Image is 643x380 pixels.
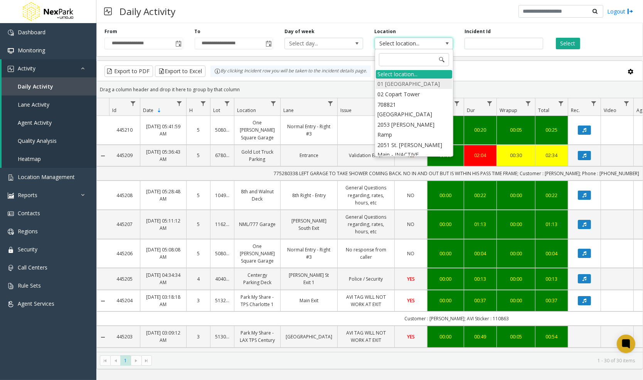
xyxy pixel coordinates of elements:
span: Total [538,107,549,114]
a: 445210 [114,126,135,134]
span: Toggle popup [264,38,273,49]
a: Gold Lot Truck Parking [239,148,276,163]
span: Rule Sets [18,282,41,289]
img: 'icon' [8,48,14,54]
a: 00:00 [432,192,459,199]
a: 104900 [215,192,229,199]
a: 01:13 [540,221,563,228]
a: 8th Right - Entry [285,192,333,199]
a: 00:00 [432,275,459,283]
a: 445205 [114,275,135,283]
a: 3 [191,333,205,340]
a: [PERSON_NAME] South Exit [285,217,333,232]
span: YES [407,333,415,340]
a: 678010 [215,152,229,159]
span: NO [407,250,415,257]
a: [DATE] 05:08:08 AM [145,246,182,261]
div: 00:00 [432,250,459,257]
a: Lot Filter Menu [222,98,232,109]
span: Toggle popup [174,38,183,49]
a: [DATE] 03:18:18 AM [145,293,182,308]
img: 'icon' [8,265,14,271]
kendo-pager-info: 1 - 30 of 30 items [157,357,635,364]
a: 116200 [215,221,229,228]
a: 4 [191,275,205,283]
span: Call Centers [18,264,47,271]
div: 00:00 [502,250,530,257]
a: Total Filter Menu [556,98,566,109]
div: 02:34 [540,152,563,159]
a: 00:37 [540,297,563,304]
span: Lane [283,107,294,114]
a: 00:00 [432,297,459,304]
span: Issue [340,107,352,114]
a: 00:00 [502,297,530,304]
a: 00:00 [502,275,530,283]
a: 00:25 [540,126,563,134]
li: 01 [GEOGRAPHIC_DATA] [376,79,452,89]
a: 00:37 [469,297,492,304]
a: 00:00 [432,221,459,228]
span: Contacts [18,209,40,217]
a: YES [399,275,422,283]
span: Rec. [571,107,580,114]
img: 'icon' [8,229,14,235]
span: Dashboard [18,28,45,36]
span: Video [604,107,616,114]
img: pageIcon [104,2,112,21]
div: 00:00 [502,192,530,199]
span: NO [407,192,415,199]
a: 00:22 [469,192,492,199]
img: 'icon' [8,283,14,289]
a: 00:13 [469,275,492,283]
a: 00:13 [540,275,563,283]
a: Date Filter Menu [174,98,185,109]
a: 00:04 [540,250,563,257]
span: Location [237,107,256,114]
a: 00:22 [540,192,563,199]
div: 00:54 [540,333,563,340]
span: Select day... [285,38,347,49]
a: Park My Share - TPS Charlotte 1 [239,293,276,308]
a: [DATE] 05:36:43 AM [145,148,182,163]
a: Collapse Details [97,153,109,159]
button: Select [556,38,580,49]
a: Park My Share - LAX TPS Century [239,329,276,344]
a: 445209 [114,152,135,159]
span: Sortable [156,107,162,114]
a: One [PERSON_NAME] Square Garage [239,119,276,141]
a: AVI TAG WILL NOT WORK AT EXIT [342,293,390,308]
a: 445206 [114,250,135,257]
div: 00:49 [469,333,492,340]
a: [DATE] 05:28:48 AM [145,188,182,203]
div: By clicking Incident row you will be taken to the incident details page. [210,65,371,77]
div: 00:30 [502,152,530,159]
a: 445207 [114,221,135,228]
a: Activity [2,59,96,77]
a: 508001 [215,250,229,257]
a: 513214 [215,297,229,304]
a: 5 [191,192,205,199]
span: Activity [18,65,35,72]
div: 00:04 [469,250,492,257]
a: General Questions regarding, rates, hours, etc [342,184,390,206]
a: Video Filter Menu [621,98,632,109]
a: Id Filter Menu [128,98,138,109]
span: YES [407,297,415,304]
span: Security [18,246,37,253]
span: Date [143,107,153,114]
li: 2051 St. [PERSON_NAME] Main - INACTIVE [376,140,452,160]
a: 508001 [215,126,229,134]
img: 'icon' [8,301,14,307]
a: YES [399,297,422,304]
span: NO [407,221,415,228]
img: 'icon' [8,174,14,181]
img: 'icon' [8,211,14,217]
